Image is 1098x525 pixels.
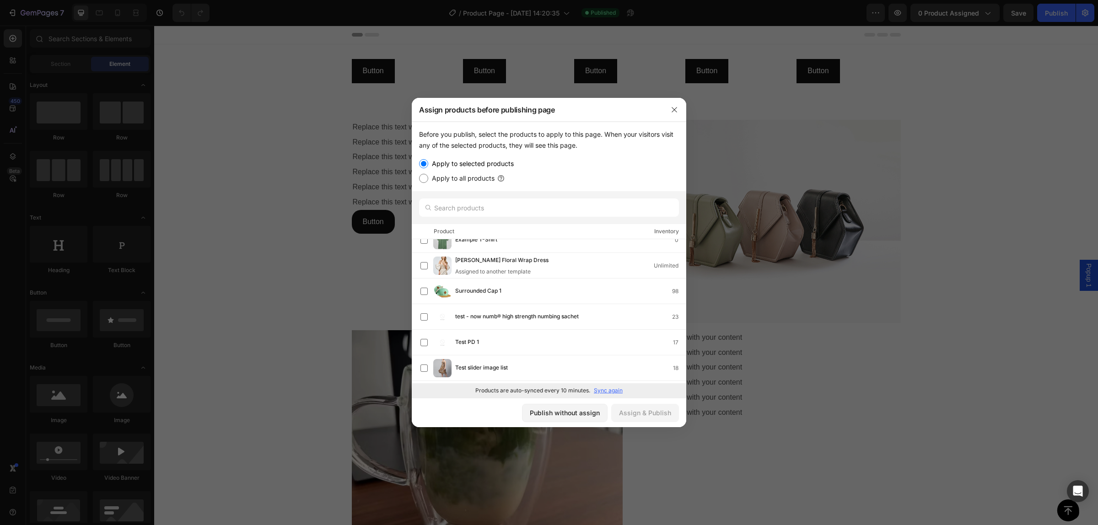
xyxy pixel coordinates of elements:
div: 0 [675,236,686,245]
img: image_demo.jpg [476,94,747,297]
div: Replace this text with your content [476,380,747,395]
button: <p>Button</p> [642,33,685,58]
div: 23 [672,312,686,321]
div: Replace this text with your content [198,169,468,184]
img: product-img [433,231,452,249]
div: Assigned to another template [455,268,563,276]
p: Button [653,39,674,52]
p: Products are auto-synced every 10 minutes. [475,386,590,395]
input: Search products [419,198,679,217]
div: Replace this text with your content [476,364,747,380]
label: Apply to selected products [428,158,514,169]
div: Replace this text with your content [198,154,468,169]
div: Open Intercom Messenger [1067,480,1089,502]
span: Popup 1 [930,238,939,262]
button: <p>Button</p> [420,33,463,58]
div: /> [412,122,686,398]
div: Replace this text with your content [476,349,747,364]
div: Replace this text with your content [198,139,468,154]
button: Publish without assign [522,404,608,422]
div: Unlimited [654,261,686,270]
img: product-img [433,359,452,377]
div: 18 [673,364,686,373]
span: test - now numb® high strength numbing sachet [455,312,579,322]
button: <p>Button</p> [531,33,574,58]
p: Button [320,39,341,52]
span: Example T-Shirt [455,235,497,245]
img: product-img [433,257,452,275]
img: product-img [433,333,452,352]
p: Button [542,39,563,52]
div: 98 [672,287,686,296]
div: Product [434,227,454,236]
div: Assign products before publishing page [412,98,662,122]
span: Test slider image list [455,363,508,373]
span: Surrounded Cap 1 [455,286,501,296]
div: Publish without assign [530,408,600,418]
div: Replace this text with your content [476,334,747,349]
span: Test PD 1 [455,337,479,348]
div: Replace this text with your content [476,320,747,335]
button: <p>Button</p> [198,33,241,58]
div: Assign & Publish [619,408,671,418]
div: Replace this text with your content [198,109,468,124]
p: Button [209,39,230,52]
div: Replace this text with your content [476,305,747,320]
div: Inventory [654,227,679,236]
div: Replace this text with your content [198,94,468,109]
img: product-img [433,282,452,300]
p: Button [209,190,230,203]
button: Assign & Publish [611,404,679,422]
div: Replace this text with your content [198,124,468,139]
div: Before you publish, select the products to apply to this page. When your visitors visit any of th... [419,129,679,151]
label: Apply to all products [428,173,495,184]
button: <p>Button</p> [309,33,352,58]
button: <p>Button</p> [198,184,241,209]
p: Button [431,39,452,52]
span: [PERSON_NAME] Floral Wrap Dress [455,256,549,266]
img: product-img [433,308,452,326]
div: 17 [673,338,686,347]
p: Sync again [594,386,623,395]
